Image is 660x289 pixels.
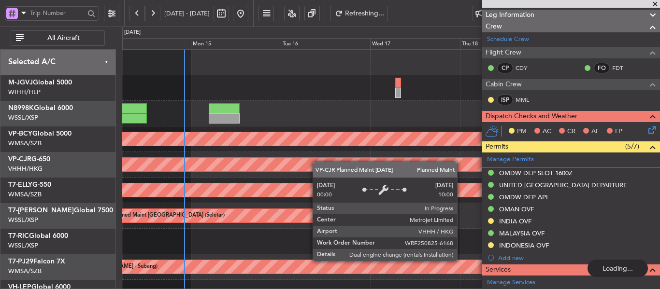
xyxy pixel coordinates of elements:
a: N8998KGlobal 6000 [8,105,73,111]
span: AF [591,127,599,137]
span: (5/7) [625,141,639,151]
a: WSSL/XSP [8,216,38,224]
span: VP-BCY [8,130,32,137]
a: CDY [516,64,537,72]
span: [DATE] - [DATE] [164,9,210,18]
a: VHHH/HKG [8,165,43,173]
div: MALAYSIA OVF [499,229,545,237]
a: WSSL/XSP [8,113,38,122]
a: WMSA/SZB [8,190,42,199]
span: N8998K [8,105,34,111]
a: VP-CJRG-650 [8,156,50,163]
div: UNITED [GEOGRAPHIC_DATA] DEPARTURE [499,181,627,189]
span: Flight Crew [486,47,521,58]
a: FDT [612,64,634,72]
a: M-JGVJGlobal 5000 [8,79,72,86]
div: OMDW DEP SLOT 1600Z [499,169,573,177]
button: All Aircraft [11,30,105,46]
span: CR [567,127,575,137]
span: Cabin Crew [486,79,522,90]
a: Manage Permits [487,155,534,165]
span: Permits [486,141,508,152]
a: WSSL/XSP [8,241,38,250]
span: T7-[PERSON_NAME] [8,207,74,214]
a: Manage Services [487,278,535,288]
div: Add new [498,254,655,262]
div: Loading... [588,260,648,277]
span: Dispatch Checks and Weather [486,111,577,122]
div: Mon 15 [191,38,280,50]
span: Refreshing... [345,10,385,17]
div: Wed 17 [370,38,459,50]
div: OMDW DEP API [499,193,548,201]
span: T7-ELLY [8,181,32,188]
div: INDIA OVF [499,217,531,225]
div: Thu 18 [460,38,549,50]
div: OMAN OVF [499,205,534,213]
a: WMSA/SZB [8,267,42,275]
div: Planned Maint [GEOGRAPHIC_DATA] (Seletar) [111,208,225,223]
a: T7-RICGlobal 6000 [8,233,68,239]
span: Crew [486,21,502,32]
a: Schedule Crew [487,35,529,44]
div: ISP [497,95,513,105]
span: All Aircraft [26,35,101,41]
a: MML [516,96,537,104]
span: VP-CJR [8,156,31,163]
a: T7-ELLYG-550 [8,181,51,188]
input: Trip Number [30,6,85,20]
a: T7-[PERSON_NAME]Global 7500 [8,207,113,214]
span: AC [543,127,551,137]
a: WMSA/SZB [8,139,42,148]
div: CP [497,63,513,73]
span: T7-RIC [8,233,29,239]
div: [DATE] [124,28,141,37]
span: T7-PJ29 [8,258,33,265]
div: FO [594,63,610,73]
div: Sun 14 [101,38,191,50]
span: Leg Information [486,10,534,21]
button: Refreshing... [330,6,388,21]
a: WIHH/HLP [8,88,41,96]
div: INDONESIA OVF [499,241,549,249]
span: PM [517,127,527,137]
span: Services [486,264,511,275]
span: FP [615,127,622,137]
a: VP-BCYGlobal 5000 [8,130,72,137]
span: M-JGVJ [8,79,33,86]
div: Tue 16 [281,38,370,50]
a: T7-PJ29Falcon 7X [8,258,65,265]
